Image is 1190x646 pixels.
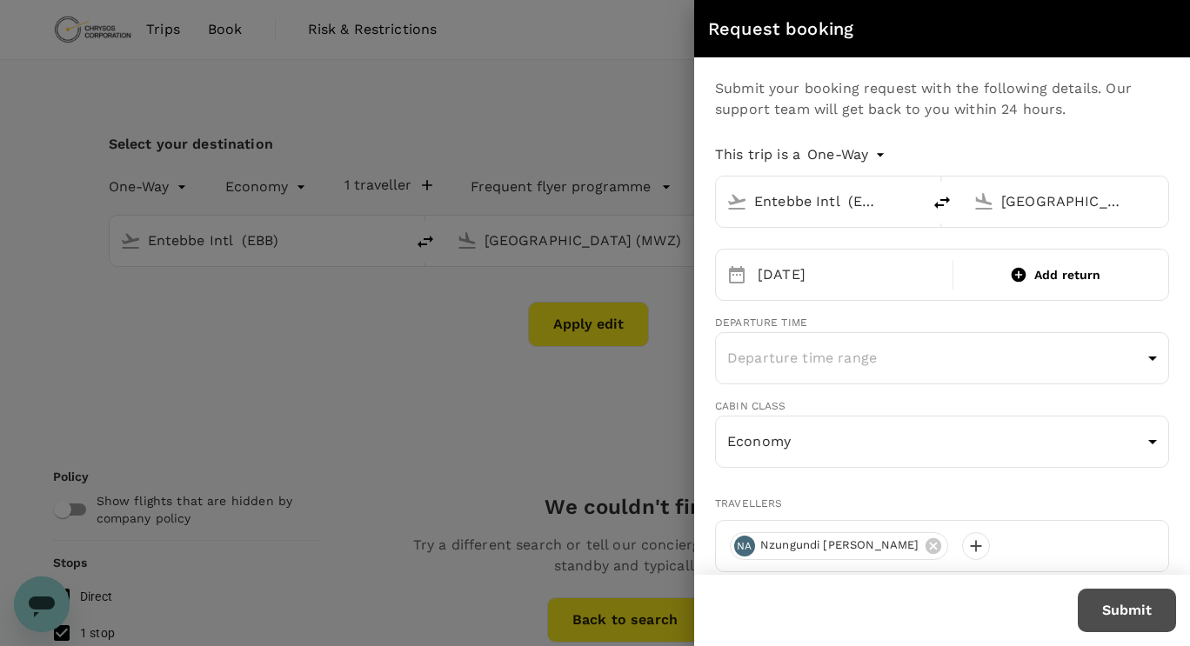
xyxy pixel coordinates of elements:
button: close [1147,14,1176,43]
input: Going to [1001,188,1132,215]
span: Nzungundi [PERSON_NAME] [750,537,929,554]
button: delete [921,182,963,223]
div: NA [734,536,755,556]
div: Request booking [708,15,1147,43]
button: Submit [1078,589,1176,632]
p: Submit your booking request with the following details. Our support team will get back to you wit... [715,78,1169,120]
div: Departure time [715,315,807,332]
p: Departure time range [727,348,1141,369]
span: Add return [1034,266,1101,283]
div: Travellers [715,496,1169,513]
input: Depart from [754,188,885,215]
div: Cabin class [715,398,1169,416]
p: This trip is a [715,144,800,165]
div: One-Way [807,141,889,169]
button: Open [1156,199,1160,203]
button: Open [909,199,913,203]
div: Economy [715,420,1169,463]
div: Departure time range [715,336,1169,380]
div: NANzungundi [PERSON_NAME] [730,532,948,560]
div: [DATE] [751,258,949,292]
